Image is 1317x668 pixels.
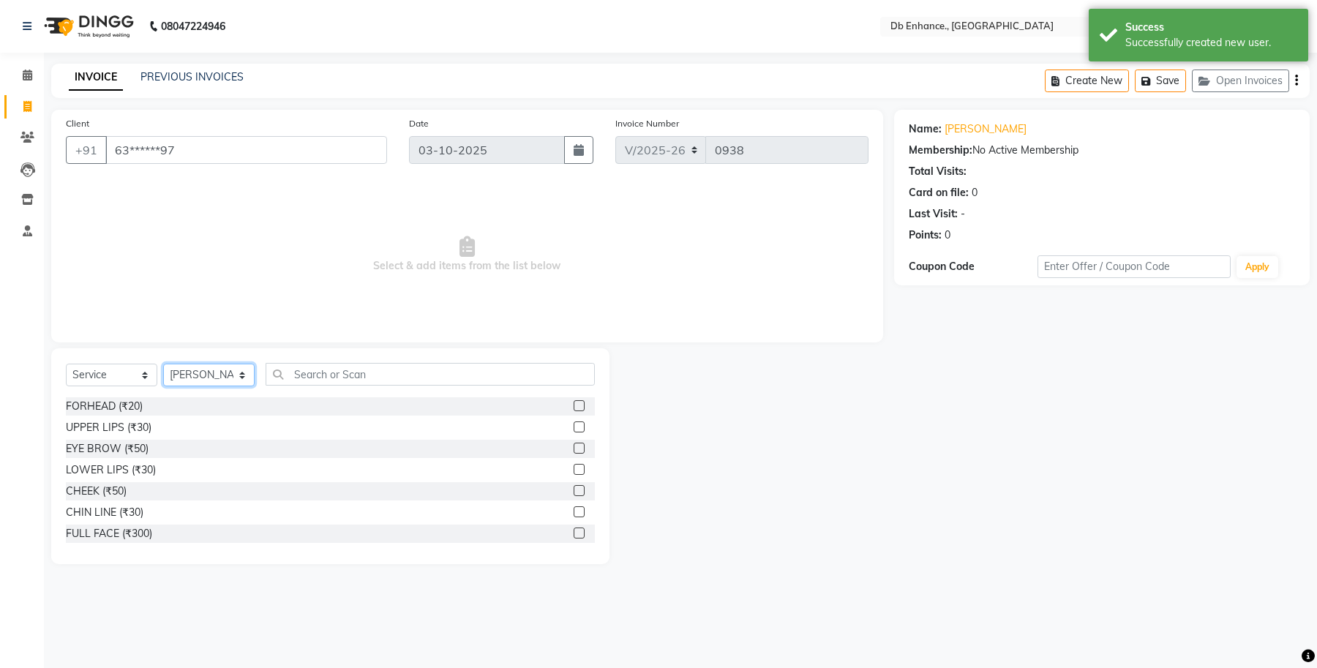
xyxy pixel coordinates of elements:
[266,363,595,386] input: Search or Scan
[909,185,969,200] div: Card on file:
[66,399,143,414] div: FORHEAD (₹20)
[909,259,1038,274] div: Coupon Code
[1038,255,1231,278] input: Enter Offer / Coupon Code
[909,143,972,158] div: Membership:
[972,185,978,200] div: 0
[945,228,950,243] div: 0
[140,70,244,83] a: PREVIOUS INVOICES
[69,64,123,91] a: INVOICE
[909,206,958,222] div: Last Visit:
[1192,70,1289,92] button: Open Invoices
[1045,70,1129,92] button: Create New
[161,6,225,47] b: 08047224946
[66,136,107,164] button: +91
[66,462,156,478] div: LOWER LIPS (₹30)
[66,420,151,435] div: UPPER LIPS (₹30)
[37,6,138,47] img: logo
[66,484,127,499] div: CHEEK (₹50)
[66,526,152,541] div: FULL FACE (₹300)
[66,117,89,130] label: Client
[1125,35,1297,50] div: Successfully created new user.
[66,505,143,520] div: CHIN LINE (₹30)
[1237,256,1278,278] button: Apply
[66,441,149,457] div: EYE BROW (₹50)
[615,117,679,130] label: Invoice Number
[1125,20,1297,35] div: Success
[409,117,429,130] label: Date
[909,121,942,137] div: Name:
[945,121,1027,137] a: [PERSON_NAME]
[66,181,868,328] span: Select & add items from the list below
[909,228,942,243] div: Points:
[961,206,965,222] div: -
[909,143,1295,158] div: No Active Membership
[105,136,387,164] input: Search by Name/Mobile/Email/Code
[909,164,967,179] div: Total Visits:
[1135,70,1186,92] button: Save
